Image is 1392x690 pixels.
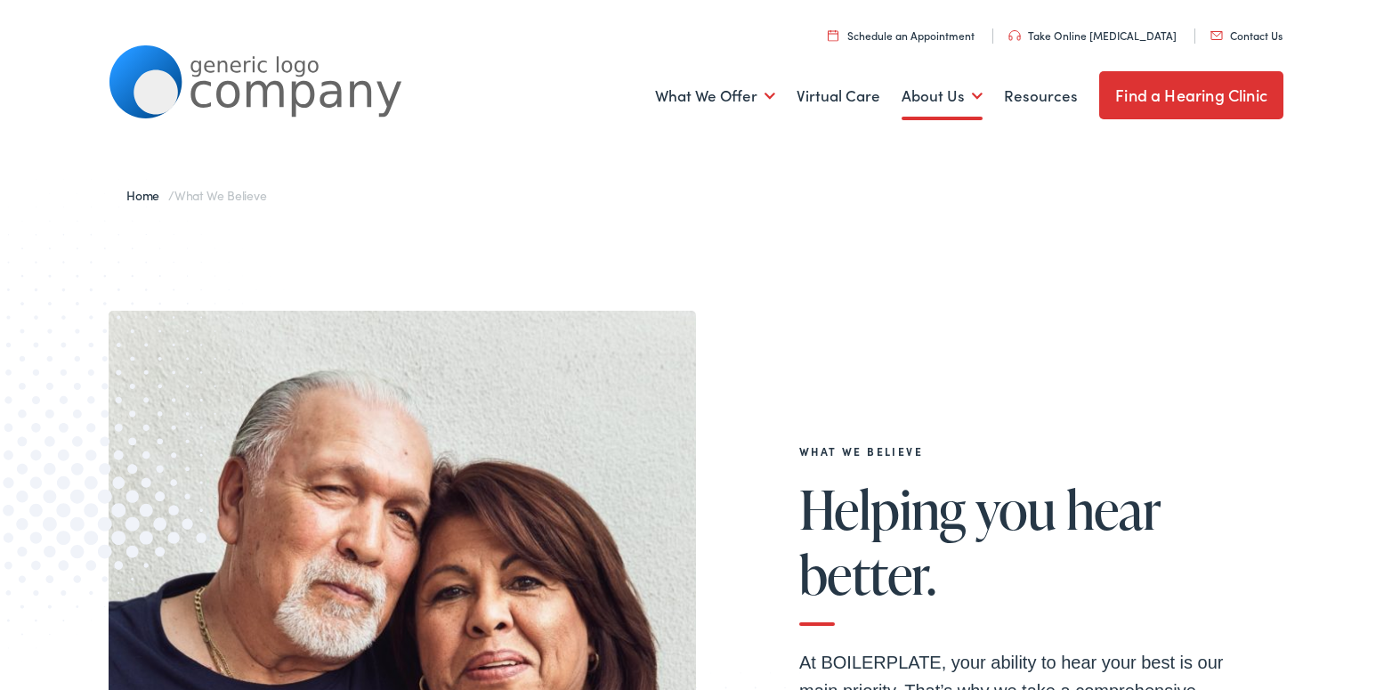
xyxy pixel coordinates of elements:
a: Take Online [MEDICAL_DATA] [1008,28,1177,43]
img: utility icon [828,29,838,41]
a: What We Offer [655,63,775,129]
span: Helping [799,480,966,539]
a: Find a Hearing Clinic [1099,71,1283,119]
img: utility icon [1210,31,1223,40]
a: About Us [902,63,983,129]
img: utility icon [1008,30,1021,41]
a: Schedule an Appointment [828,28,975,43]
a: Virtual Care [797,63,880,129]
a: Resources [1004,63,1078,129]
span: better. [799,545,936,604]
h2: What We Believe [799,445,1226,458]
a: Contact Us [1210,28,1283,43]
span: you [975,480,1056,539]
span: hear [1066,480,1161,539]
